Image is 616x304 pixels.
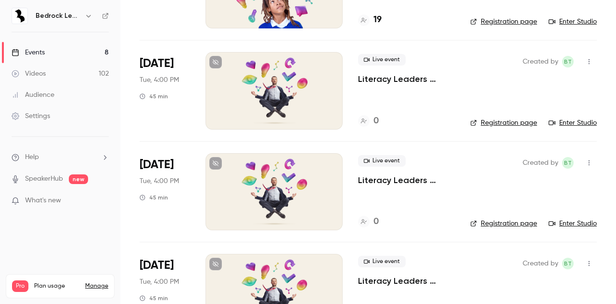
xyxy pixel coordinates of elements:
div: Audience [12,90,54,100]
div: 45 min [140,294,168,302]
a: Enter Studio [549,17,597,26]
a: SpeakerHub [25,174,63,184]
span: What's new [25,196,61,206]
div: Nov 11 Tue, 4:00 PM (Europe/London) [140,153,190,230]
a: Manage [85,282,108,290]
span: [DATE] [140,258,174,273]
a: Literacy Leaders Programme: Writing [358,174,455,186]
a: Enter Studio [549,118,597,128]
span: Ben Triggs [562,56,574,67]
div: Settings [12,111,50,121]
span: Ben Triggs [562,258,574,269]
div: Events [12,48,45,57]
span: Pro [12,280,28,292]
span: Created by [523,157,558,169]
a: Registration page [470,17,537,26]
div: Nov 4 Tue, 4:00 PM (Europe/London) [140,52,190,129]
span: Live event [358,256,406,267]
h4: 0 [373,115,379,128]
div: 45 min [140,194,168,201]
li: help-dropdown-opener [12,152,109,162]
a: Registration page [470,118,537,128]
span: Created by [523,258,558,269]
span: new [69,174,88,184]
a: 0 [358,115,379,128]
h6: Bedrock Learning [36,11,81,21]
a: Literacy Leaders Programme: Oracy [358,275,455,287]
span: Help [25,152,39,162]
a: 0 [358,215,379,228]
a: 19 [358,13,382,26]
a: Registration page [470,219,537,228]
img: Bedrock Learning [12,8,27,24]
span: Tue, 4:00 PM [140,277,179,287]
span: Tue, 4:00 PM [140,75,179,85]
span: BT [564,56,572,67]
span: Created by [523,56,558,67]
span: [DATE] [140,157,174,172]
span: Live event [358,54,406,66]
h4: 0 [373,215,379,228]
span: BT [564,258,572,269]
h4: 19 [373,13,382,26]
span: [DATE] [140,56,174,71]
span: Live event [358,155,406,167]
a: Literacy Leaders Programme: Reading [358,73,455,85]
span: Plan usage [34,282,79,290]
div: 45 min [140,93,168,100]
iframe: Noticeable Trigger [97,197,109,205]
div: Videos [12,69,46,79]
span: Tue, 4:00 PM [140,176,179,186]
span: BT [564,157,572,169]
a: Enter Studio [549,219,597,228]
span: Ben Triggs [562,157,574,169]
